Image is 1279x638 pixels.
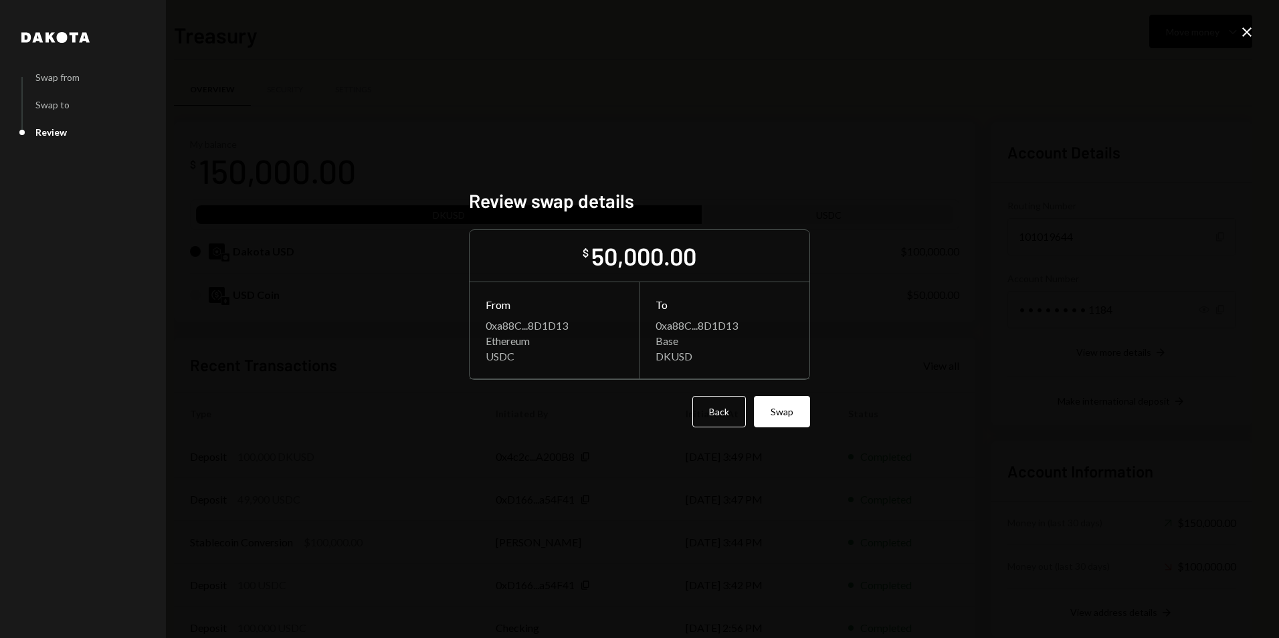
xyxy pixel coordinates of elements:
div: Swap from [35,72,80,83]
div: From [486,298,623,311]
div: USDC [486,350,623,362]
h2: Review swap details [469,188,810,214]
div: To [656,298,793,311]
div: 0xa88C...8D1D13 [486,319,623,332]
div: Review [35,126,67,138]
div: 50,000.00 [591,241,696,271]
button: Swap [754,396,810,427]
div: Ethereum [486,334,623,347]
div: $ [583,246,589,259]
div: Swap to [35,99,70,110]
div: Base [656,334,793,347]
div: 0xa88C...8D1D13 [656,319,793,332]
button: Back [692,396,746,427]
div: DKUSD [656,350,793,362]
